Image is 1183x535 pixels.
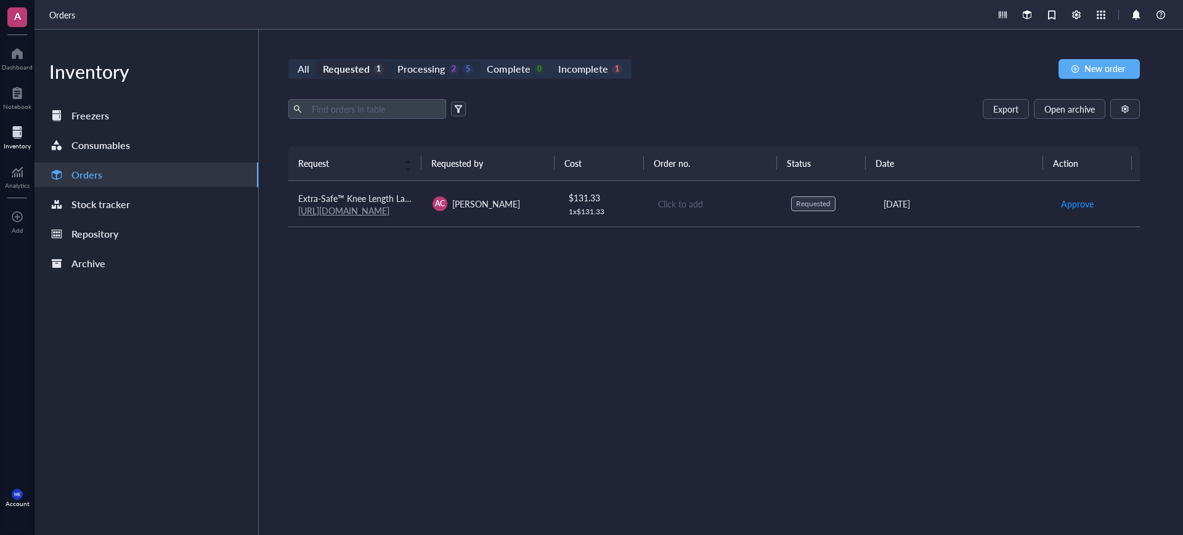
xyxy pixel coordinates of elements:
[6,500,30,507] div: Account
[14,8,21,23] span: A
[35,59,258,84] div: Inventory
[1084,63,1125,73] span: New order
[49,8,78,22] a: Orders
[1060,194,1094,214] button: Approve
[298,204,389,217] a: [URL][DOMAIN_NAME]
[35,251,258,276] a: Archive
[4,142,31,150] div: Inventory
[35,222,258,246] a: Repository
[1044,104,1095,114] span: Open archive
[12,227,23,234] div: Add
[298,156,397,170] span: Request
[35,133,258,158] a: Consumables
[1043,146,1132,180] th: Action
[452,198,520,210] span: [PERSON_NAME]
[5,162,30,189] a: Analytics
[569,207,638,217] div: 1 x $ 131.33
[435,198,445,209] span: AC
[288,59,632,79] div: segmented control
[463,64,473,74] div: 5
[3,83,31,110] a: Notebook
[658,197,771,211] div: Click to add
[534,64,545,74] div: 0
[644,146,777,180] th: Order no.
[449,64,459,74] div: 2
[1034,99,1105,119] button: Open archive
[397,60,445,78] div: Processing
[71,166,102,183] div: Orders
[569,191,638,204] div: $ 131.33
[5,182,30,189] div: Analytics
[14,492,20,497] span: MK
[777,146,866,180] th: Status
[71,196,130,213] div: Stock tracker
[3,103,31,110] div: Notebook
[647,181,781,227] td: Click to add
[558,60,608,78] div: Incomplete
[612,64,622,74] div: 1
[307,100,441,118] input: Find orders in table
[1061,197,1094,211] span: Approve
[421,146,555,180] th: Requested by
[35,192,258,217] a: Stock tracker
[71,137,130,154] div: Consumables
[884,197,1041,211] div: [DATE]
[71,255,105,272] div: Archive
[71,225,118,243] div: Repository
[373,64,384,74] div: 1
[866,146,1043,180] th: Date
[993,104,1018,114] span: Export
[298,60,309,78] div: All
[35,103,258,128] a: Freezers
[298,192,489,204] span: Extra-Safe™ Knee Length Labcoats with 3 Pockets
[555,146,643,180] th: Cost
[323,60,370,78] div: Requested
[4,123,31,150] a: Inventory
[2,44,33,71] a: Dashboard
[983,99,1029,119] button: Export
[487,60,530,78] div: Complete
[71,107,109,124] div: Freezers
[288,146,421,180] th: Request
[35,163,258,187] a: Orders
[796,199,831,209] div: Requested
[2,63,33,71] div: Dashboard
[1059,59,1140,79] button: New order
